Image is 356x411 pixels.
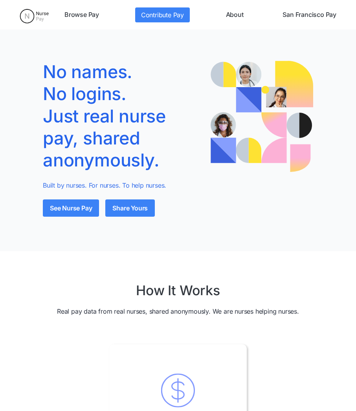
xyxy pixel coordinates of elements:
img: Illustration of a nurse with speech bubbles showing real pay quotes [211,61,313,172]
p: Real pay data from real nurses, shared anonymously. We are nurses helping nurses. [57,307,299,316]
a: Browse Pay [61,7,102,22]
h1: No names. No logins. Just real nurse pay, shared anonymously. [43,61,199,171]
p: Built by nurses. For nurses. To help nurses. [43,181,199,190]
a: Contribute Pay [135,7,190,22]
a: See Nurse Pay [43,199,99,217]
a: Share Yours [105,199,155,217]
a: About [223,7,247,22]
a: San Francisco Pay [279,7,339,22]
h2: How It Works [136,283,220,299]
